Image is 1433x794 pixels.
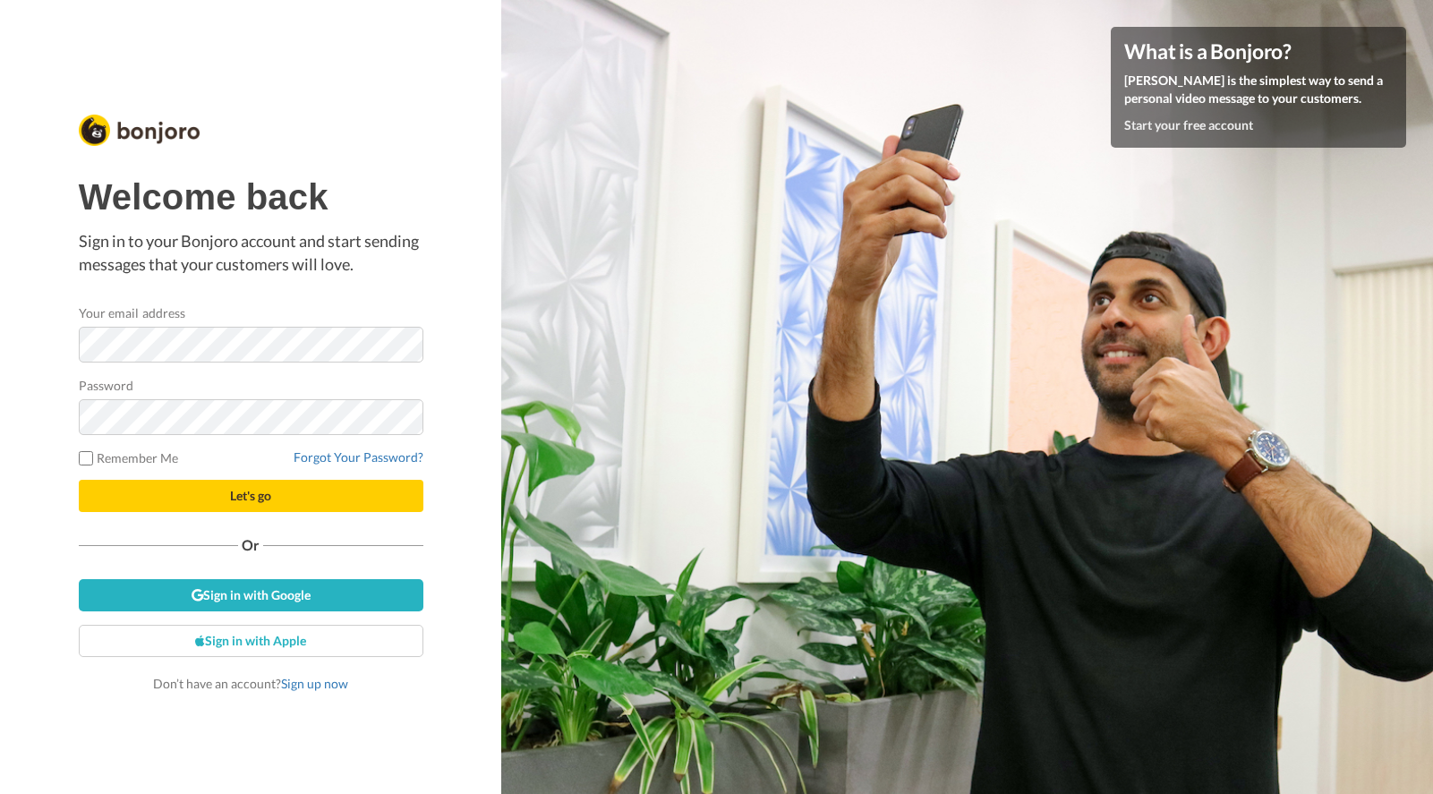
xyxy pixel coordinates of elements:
input: Remember Me [79,451,93,465]
button: Let's go [79,480,423,512]
p: Sign in to your Bonjoro account and start sending messages that your customers will love. [79,230,423,276]
label: Password [79,376,134,395]
label: Your email address [79,303,185,322]
a: Sign in with Apple [79,625,423,657]
a: Sign up now [281,676,348,691]
h4: What is a Bonjoro? [1124,40,1393,63]
h1: Welcome back [79,177,423,217]
label: Remember Me [79,448,179,467]
span: Let's go [230,488,271,503]
span: Or [238,539,263,551]
a: Sign in with Google [79,579,423,611]
a: Forgot Your Password? [294,449,423,465]
span: Don’t have an account? [153,676,348,691]
p: [PERSON_NAME] is the simplest way to send a personal video message to your customers. [1124,72,1393,107]
a: Start your free account [1124,117,1253,132]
